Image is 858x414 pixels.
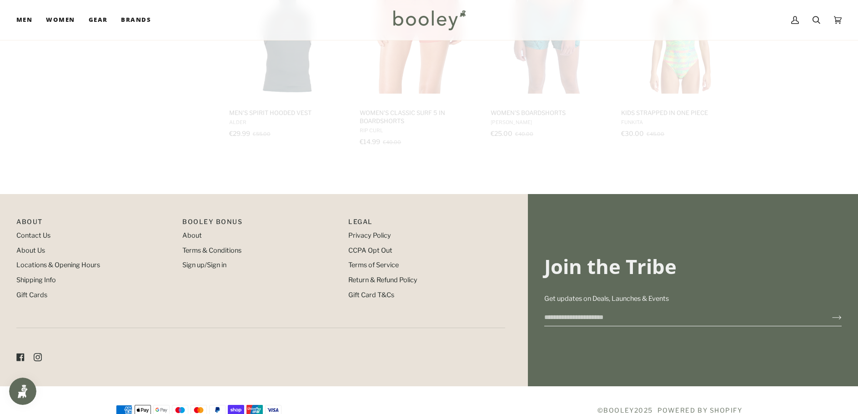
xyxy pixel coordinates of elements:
[182,231,202,239] a: About
[348,246,392,254] a: CCPA Opt Out
[16,291,47,299] a: Gift Cards
[46,15,75,25] span: Women
[16,15,32,25] span: Men
[348,261,399,269] a: Terms of Service
[657,406,743,414] a: Powered by Shopify
[818,310,842,325] button: Join
[90,53,98,60] img: tab_keywords_by_traffic_grey.svg
[16,231,50,239] a: Contact Us
[544,294,842,304] p: Get updates on Deals, Launches & Events
[389,7,469,33] img: Booley
[9,378,36,405] iframe: Button to open loyalty program pop-up
[544,254,842,279] h3: Join the Tribe
[25,15,45,22] div: v 4.0.25
[182,246,241,254] a: Terms & Conditions
[24,24,100,31] div: Domain: [DOMAIN_NAME]
[15,15,22,22] img: logo_orange.svg
[348,291,394,299] a: Gift Card T&Cs
[348,217,505,231] p: Pipeline_Footer Sub
[182,217,339,231] p: Booley Bonus
[16,276,56,284] a: Shipping Info
[35,54,81,60] div: Domain Overview
[603,406,634,414] a: Booley
[16,217,173,231] p: Pipeline_Footer Main
[100,54,153,60] div: Keywords by Traffic
[182,261,226,269] a: Sign up/Sign in
[25,53,32,60] img: tab_domain_overview_orange.svg
[544,309,818,326] input: your-email@example.com
[16,261,100,269] a: Locations & Opening Hours
[348,231,391,239] a: Privacy Policy
[121,15,151,25] span: Brands
[15,24,22,31] img: website_grey.svg
[348,276,417,284] a: Return & Refund Policy
[16,246,45,254] a: About Us
[89,15,108,25] span: Gear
